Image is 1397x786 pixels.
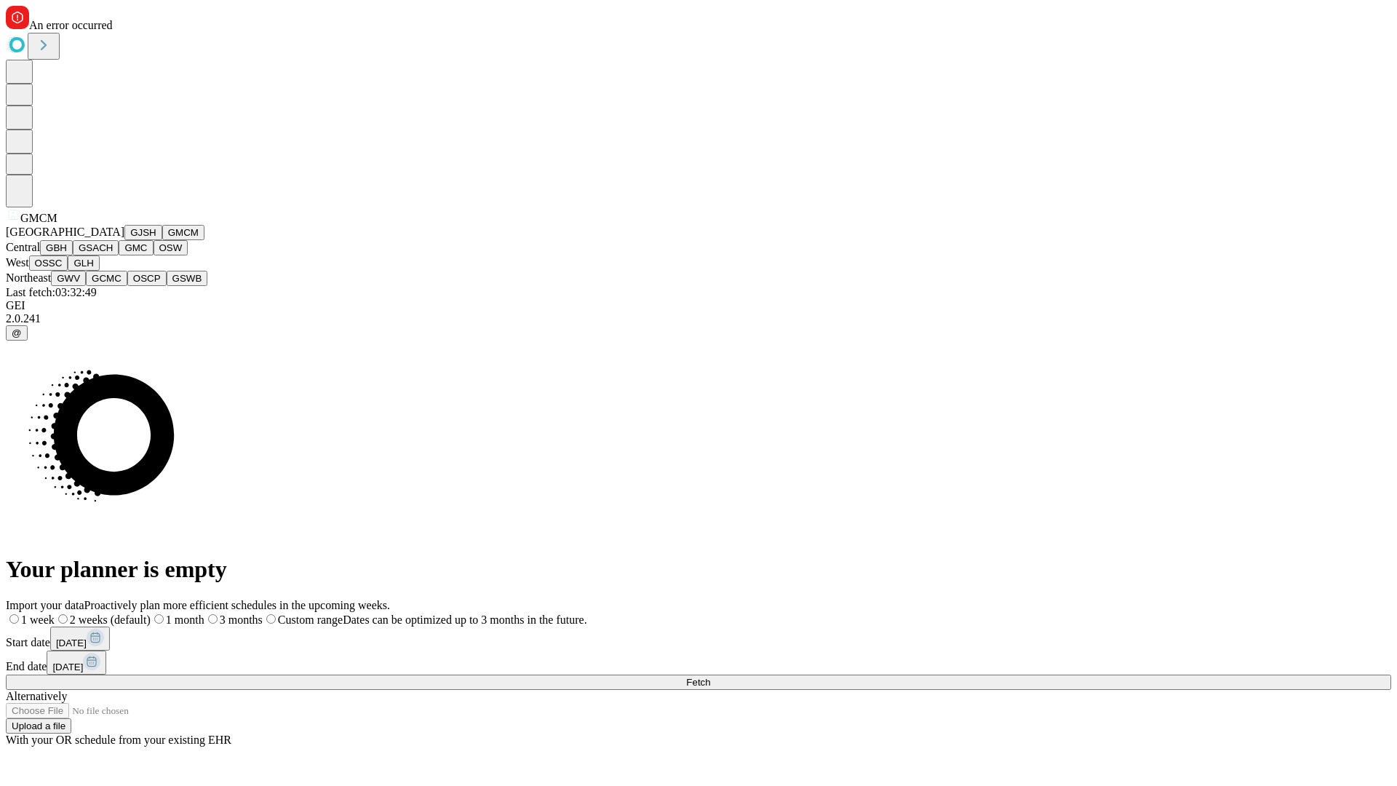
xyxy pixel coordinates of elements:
span: Proactively plan more efficient schedules in the upcoming weeks. [84,599,390,611]
span: @ [12,327,22,338]
button: GBH [40,240,73,255]
span: [DATE] [52,662,83,672]
input: 1 month [154,614,164,624]
span: With your OR schedule from your existing EHR [6,734,231,746]
button: Upload a file [6,718,71,734]
button: [DATE] [50,627,110,651]
input: 3 months [208,614,218,624]
span: Central [6,241,40,253]
h1: Your planner is empty [6,556,1391,583]
button: GSACH [73,240,119,255]
button: GLH [68,255,99,271]
input: 2 weeks (default) [58,614,68,624]
span: West [6,256,29,269]
button: GWV [51,271,86,286]
span: Alternatively [6,690,67,702]
input: 1 week [9,614,19,624]
button: GSWB [167,271,208,286]
button: OSW [154,240,188,255]
button: OSSC [29,255,68,271]
span: 3 months [220,614,263,626]
span: Fetch [686,677,710,688]
span: 2 weeks (default) [70,614,151,626]
button: GMCM [162,225,204,240]
input: Custom rangeDates can be optimized up to 3 months in the future. [266,614,276,624]
button: GMC [119,240,153,255]
span: Import your data [6,599,84,611]
span: [GEOGRAPHIC_DATA] [6,226,124,238]
span: Dates can be optimized up to 3 months in the future. [343,614,586,626]
span: Last fetch: 03:32:49 [6,286,97,298]
div: End date [6,651,1391,675]
span: 1 month [166,614,204,626]
span: GMCM [20,212,57,224]
div: 2.0.241 [6,312,1391,325]
button: GCMC [86,271,127,286]
span: [DATE] [56,638,87,648]
span: Northeast [6,271,51,284]
button: Fetch [6,675,1391,690]
button: @ [6,325,28,341]
div: Start date [6,627,1391,651]
button: OSCP [127,271,167,286]
button: [DATE] [47,651,106,675]
span: Custom range [278,614,343,626]
div: GEI [6,299,1391,312]
span: 1 week [21,614,55,626]
button: GJSH [124,225,162,240]
span: An error occurred [29,19,113,31]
